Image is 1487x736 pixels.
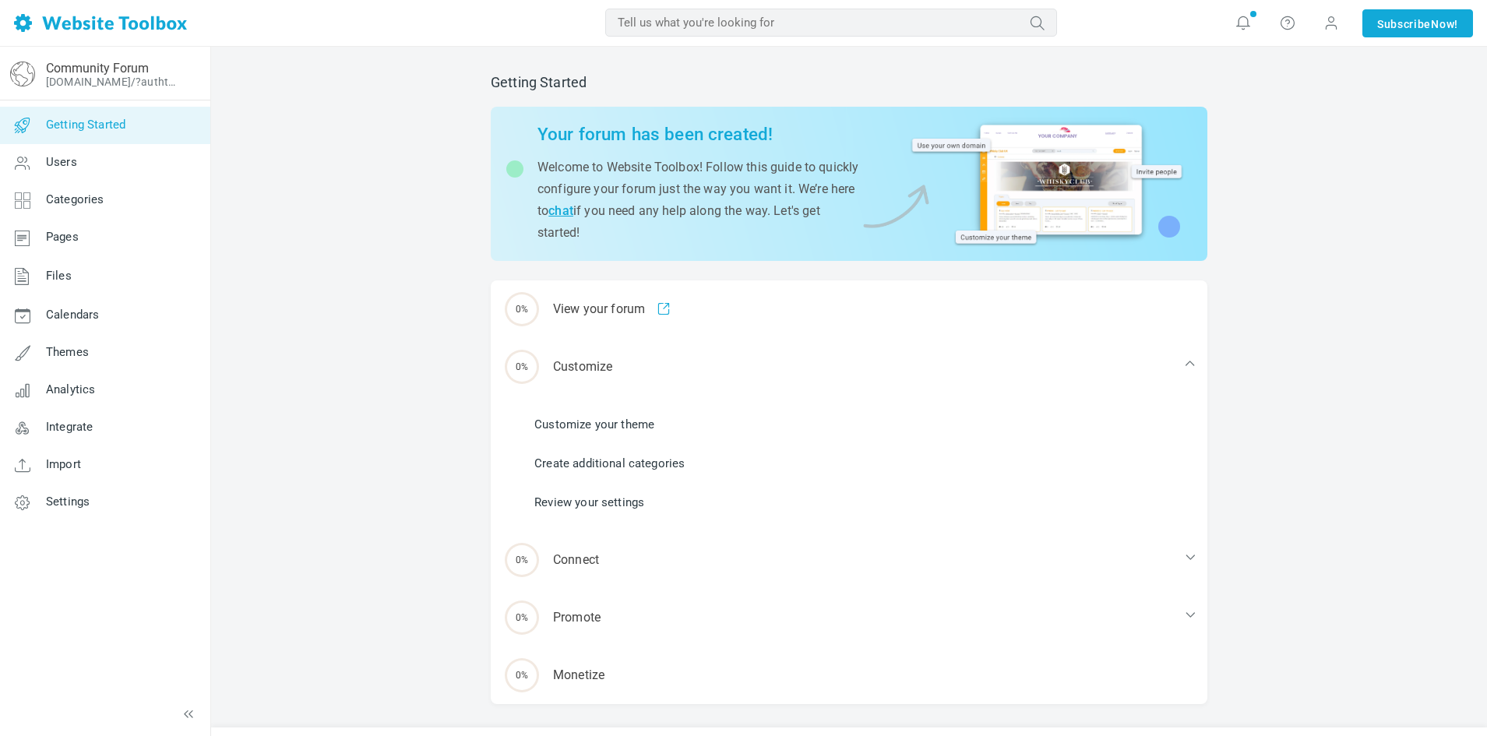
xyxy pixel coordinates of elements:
a: [DOMAIN_NAME]/?authtoken=5810c013606495cdba04501ae066cc7e&rememberMe=1 [46,76,181,88]
span: Import [46,457,81,471]
span: Settings [46,495,90,509]
a: Community Forum [46,61,149,76]
span: 0% [505,658,539,692]
span: Users [46,155,77,169]
div: Customize [491,338,1207,396]
span: Calendars [46,308,99,322]
span: Themes [46,345,89,359]
span: Pages [46,230,79,244]
span: 0% [505,543,539,577]
span: Analytics [46,382,95,396]
span: Getting Started [46,118,125,132]
a: chat [548,203,573,218]
span: 0% [505,350,539,384]
div: View your forum [491,280,1207,338]
div: Connect [491,531,1207,589]
span: 0% [505,292,539,326]
span: Categories [46,192,104,206]
span: Files [46,269,72,283]
a: Customize your theme [534,416,654,433]
div: Promote [491,589,1207,646]
a: Review your settings [534,494,644,511]
input: Tell us what you're looking for [605,9,1057,37]
a: 0% Monetize [491,646,1207,704]
span: 0% [505,600,539,635]
img: globe-icon.png [10,62,35,86]
a: 0% View your forum [491,280,1207,338]
a: SubscribeNow! [1362,9,1473,37]
div: Monetize [491,646,1207,704]
a: Create additional categories [534,455,685,472]
h2: Your forum has been created! [537,124,859,145]
span: Integrate [46,420,93,434]
span: Now! [1431,16,1458,33]
h2: Getting Started [491,74,1207,91]
p: Welcome to Website Toolbox! Follow this guide to quickly configure your forum just the way you wa... [537,157,859,244]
